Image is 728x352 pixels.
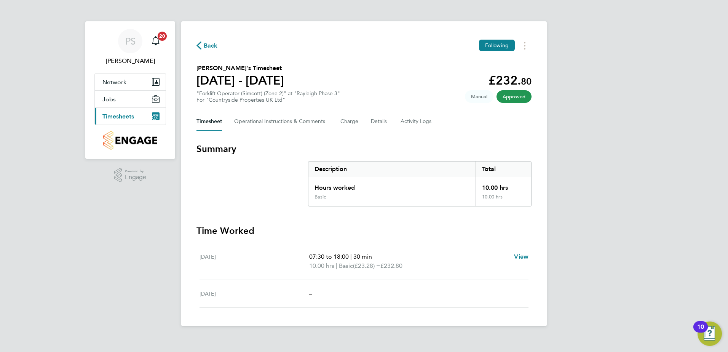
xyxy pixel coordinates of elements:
button: Details [371,112,388,131]
a: View [514,252,528,261]
div: 10.00 hrs [476,177,531,194]
button: Jobs [95,91,166,107]
h2: [PERSON_NAME]'s Timesheet [196,64,284,73]
span: Timesheets [102,113,134,120]
span: 10.00 hrs [309,262,334,269]
button: Open Resource Center, 10 new notifications [698,322,722,346]
div: [DATE] [200,252,309,270]
div: "Forklift Operator (Simcott) (Zone 2)" at "Rayleigh Phase 3" [196,90,340,103]
button: Operational Instructions & Comments [234,112,328,131]
button: Back [196,41,218,50]
div: Hours worked [308,177,476,194]
span: | [336,262,337,269]
div: Summary [308,161,532,206]
button: Network [95,74,166,90]
nav: Main navigation [85,21,175,159]
span: – [309,290,312,297]
app-decimal: £232. [489,73,532,88]
span: View [514,253,528,260]
a: Powered byEngage [114,168,147,182]
span: 20 [158,32,167,41]
span: Back [204,41,218,50]
div: Description [308,162,476,177]
div: Total [476,162,531,177]
span: Following [485,42,509,49]
span: Engage [125,174,146,181]
section: Timesheet [196,143,532,308]
span: Jobs [102,96,116,103]
span: 07:30 to 18:00 [309,253,349,260]
a: PS[PERSON_NAME] [94,29,166,66]
a: Go to home page [94,131,166,150]
button: Charge [340,112,359,131]
span: Network [102,78,126,86]
a: 20 [148,29,163,53]
span: 80 [521,76,532,87]
h3: Time Worked [196,225,532,237]
button: Activity Logs [401,112,433,131]
div: 10.00 hrs [476,194,531,206]
span: Basic [339,261,353,270]
h1: [DATE] - [DATE] [196,73,284,88]
button: Timesheet [196,112,222,131]
img: countryside-properties-logo-retina.png [103,131,157,150]
button: Following [479,40,515,51]
span: £232.80 [380,262,402,269]
span: | [350,253,352,260]
div: Basic [315,194,326,200]
span: This timesheet was manually created. [465,90,493,103]
h3: Summary [196,143,532,155]
span: Paul Stern [94,56,166,66]
span: 30 min [353,253,372,260]
div: [DATE] [200,289,309,298]
div: For "Countryside Properties UK Ltd" [196,97,340,103]
div: 10 [697,327,704,337]
span: This timesheet has been approved. [497,90,532,103]
button: Timesheets [95,108,166,125]
button: Timesheets Menu [518,40,532,51]
span: (£23.28) = [353,262,380,269]
span: PS [125,36,136,46]
span: Powered by [125,168,146,174]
